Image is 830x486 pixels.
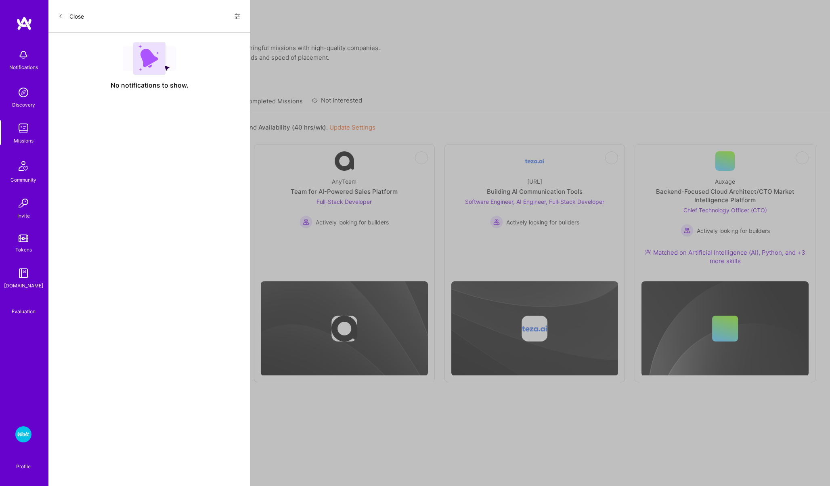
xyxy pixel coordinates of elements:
img: teamwork [15,120,31,136]
div: Invite [17,212,30,220]
div: Community [10,176,36,184]
img: Wolt - Fintech: Payments Expansion Team [15,426,31,442]
img: bell [15,47,31,63]
span: No notifications to show. [111,81,189,90]
div: Tokens [15,245,32,254]
img: empty [123,42,176,75]
i: icon SelectionTeam [21,301,27,307]
div: Evaluation [12,307,36,316]
a: Profile [13,454,34,470]
button: Close [58,10,84,23]
div: Missions [14,136,34,145]
div: Notifications [9,63,38,71]
img: logo [16,16,32,31]
img: Community [14,156,33,176]
img: guide book [15,265,31,281]
div: Discovery [12,101,35,109]
img: discovery [15,84,31,101]
a: Wolt - Fintech: Payments Expansion Team [13,426,34,442]
img: tokens [19,235,28,242]
div: Profile [16,462,31,470]
img: Invite [15,195,31,212]
div: [DOMAIN_NAME] [4,281,43,290]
